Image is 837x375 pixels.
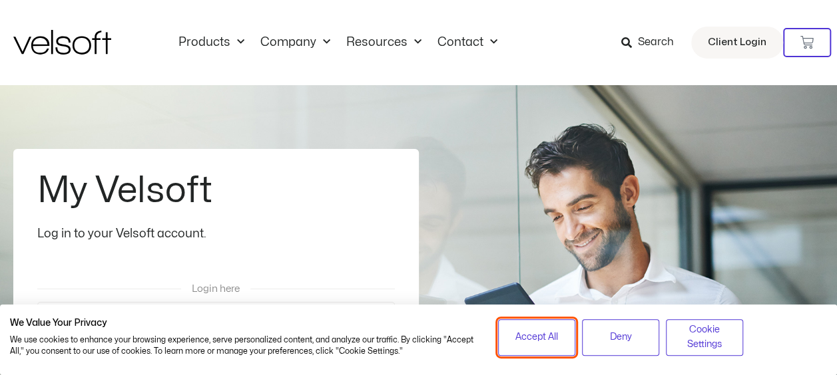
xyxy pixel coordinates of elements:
h2: My Velsoft [37,173,395,209]
button: Deny all cookies [582,319,659,356]
a: CompanyMenu Toggle [252,35,338,50]
span: Client Login [708,34,766,51]
span: Cookie Settings [675,322,734,352]
a: ContactMenu Toggle [429,35,505,50]
a: ProductsMenu Toggle [170,35,252,50]
span: Search [638,34,674,51]
button: Accept all cookies [498,319,575,356]
img: Velsoft Training Materials [13,30,111,55]
button: Adjust cookie preferences [666,319,743,356]
a: ResourcesMenu Toggle [338,35,429,50]
a: Client Login [691,27,783,59]
span: Accept All [515,330,558,344]
span: Deny [610,330,632,344]
div: Log in to your Velsoft account. [37,225,395,243]
p: We use cookies to enhance your browsing experience, serve personalized content, and analyze our t... [10,334,478,357]
h2: We Value Your Privacy [10,317,478,329]
a: Search [621,31,683,54]
span: Login here [192,284,240,294]
nav: Menu [170,35,505,50]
